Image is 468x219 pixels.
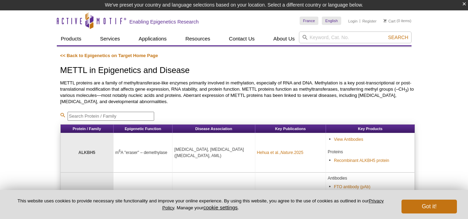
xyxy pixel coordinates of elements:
[281,150,294,155] em: Nature.
[11,198,390,211] p: This website uses cookies to provide necessary site functionality and improve your online experie...
[203,204,238,210] button: cookie settings
[326,125,415,133] th: Key Products
[401,200,457,213] button: Got it!
[255,125,326,133] th: Key Publications
[61,125,114,133] th: Protein / Family
[96,32,124,45] a: Services
[360,17,361,25] li: |
[328,149,413,155] p: Proteins
[60,53,158,58] a: << Back to Epigenetics on Target Home Page
[162,198,383,210] a: Privacy Policy
[181,32,214,45] a: Resources
[173,125,255,133] th: Disease Association
[119,149,121,153] sup: 6
[300,17,318,25] a: France
[383,19,396,24] a: Cart
[130,19,199,25] h2: Enabling Epigenetics Research
[348,19,357,24] a: Login
[173,133,255,173] td: [MEDICAL_DATA], [MEDICAL_DATA] ([MEDICAL_DATA], AML)
[328,175,413,181] p: Antibodies
[114,133,173,173] td: m A "eraser" – demethylase
[388,35,408,40] span: Search
[362,19,377,24] a: Register
[57,32,86,45] a: Products
[299,31,412,43] input: Keyword, Cat. No.
[383,17,412,25] li: (0 items)
[334,136,363,143] a: View Antibodies
[405,88,407,92] sub: 3
[60,66,415,76] h1: METTL in Epigenetics and Disease
[383,19,387,22] img: Your Cart
[386,34,410,40] button: Search
[114,125,173,133] th: Epigenetic Function
[334,184,370,190] a: FTO antibody (pAb)
[60,80,415,105] p: METTL proteins are a family of methyltransferase-like enzymes primarily involved in methylation, ...
[68,112,154,121] input: Search Protein / Family
[269,32,299,45] a: About Us
[78,150,95,155] strong: ALKBH5
[134,32,171,45] a: Applications
[225,32,259,45] a: Contact Us
[322,17,341,25] a: English
[334,157,389,164] a: Recombinant ALKBH5 protein
[257,149,303,156] a: Hehua et al.,Nature.2025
